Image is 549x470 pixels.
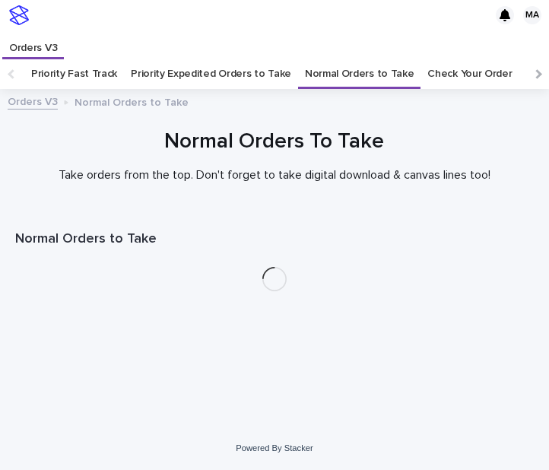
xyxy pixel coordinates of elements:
[523,6,541,24] div: MA
[15,230,534,249] h1: Normal Orders to Take
[9,30,57,55] p: Orders V3
[15,168,534,183] p: Take orders from the top. Don't forget to take digital download & canvas lines too!
[15,128,534,156] h1: Normal Orders To Take
[236,443,313,453] a: Powered By Stacker
[9,5,29,25] img: stacker-logo-s-only.png
[427,59,512,89] a: Check Your Order
[8,92,58,110] a: Orders V3
[75,93,189,110] p: Normal Orders to Take
[2,30,64,57] a: Orders V3
[31,59,117,89] a: Priority Fast Track
[131,59,291,89] a: Priority Expedited Orders to Take
[305,59,414,89] a: Normal Orders to Take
